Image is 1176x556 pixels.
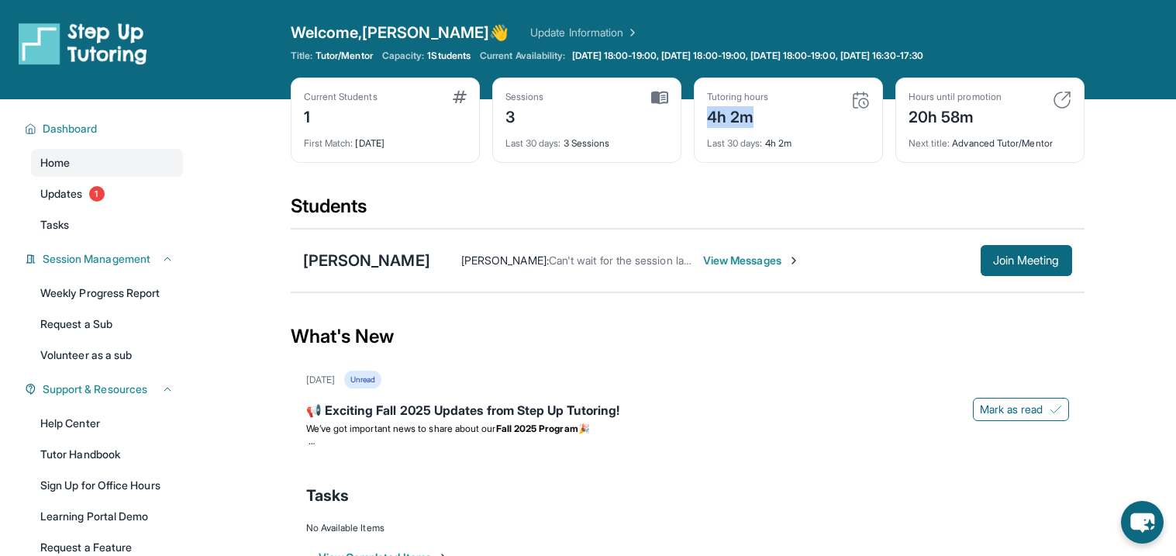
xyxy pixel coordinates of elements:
[304,137,353,149] span: First Match :
[909,103,1002,128] div: 20h 58m
[993,256,1060,265] span: Join Meeting
[306,401,1069,423] div: 📢 Exciting Fall 2025 Updates from Step Up Tutoring!
[291,194,1085,228] div: Students
[31,310,183,338] a: Request a Sub
[31,149,183,177] a: Home
[382,50,425,62] span: Capacity:
[572,50,923,62] span: [DATE] 18:00-19:00, [DATE] 18:00-19:00, [DATE] 18:00-19:00, [DATE] 16:30-17:30
[43,251,150,267] span: Session Management
[505,137,561,149] span: Last 30 days :
[703,253,800,268] span: View Messages
[89,186,105,202] span: 1
[496,423,578,434] strong: Fall 2025 Program
[461,254,549,267] span: [PERSON_NAME] :
[304,103,378,128] div: 1
[31,279,183,307] a: Weekly Progress Report
[973,398,1069,421] button: Mark as read
[707,103,769,128] div: 4h 2m
[480,50,565,62] span: Current Availability:
[306,374,335,386] div: [DATE]
[43,121,98,136] span: Dashboard
[43,382,147,397] span: Support & Resources
[31,211,183,239] a: Tasks
[427,50,471,62] span: 1 Students
[31,409,183,437] a: Help Center
[623,25,639,40] img: Chevron Right
[31,502,183,530] a: Learning Portal Demo
[851,91,870,109] img: card
[40,155,70,171] span: Home
[316,50,373,62] span: Tutor/Mentor
[31,471,183,499] a: Sign Up for Office Hours
[303,250,430,271] div: [PERSON_NAME]
[40,217,69,233] span: Tasks
[505,91,544,103] div: Sessions
[291,22,509,43] span: Welcome, [PERSON_NAME] 👋
[651,91,668,105] img: card
[291,302,1085,371] div: What's New
[306,522,1069,534] div: No Available Items
[306,485,349,506] span: Tasks
[1053,91,1071,109] img: card
[36,121,174,136] button: Dashboard
[707,137,763,149] span: Last 30 days :
[980,402,1043,417] span: Mark as read
[306,423,496,434] span: We’ve got important news to share about our
[530,25,639,40] a: Update Information
[304,128,467,150] div: [DATE]
[981,245,1072,276] button: Join Meeting
[909,91,1002,103] div: Hours until promotion
[31,440,183,468] a: Tutor Handbook
[909,128,1071,150] div: Advanced Tutor/Mentor
[569,50,926,62] a: [DATE] 18:00-19:00, [DATE] 18:00-19:00, [DATE] 18:00-19:00, [DATE] 16:30-17:30
[36,251,174,267] button: Session Management
[40,186,83,202] span: Updates
[707,91,769,103] div: Tutoring hours
[707,128,870,150] div: 4h 2m
[549,254,736,267] span: Can't wait for the session later [DATE].
[19,22,147,65] img: logo
[291,50,312,62] span: Title:
[304,91,378,103] div: Current Students
[505,128,668,150] div: 3 Sessions
[31,180,183,208] a: Updates1
[344,371,381,389] div: Unread
[453,91,467,103] img: card
[505,103,544,128] div: 3
[788,254,800,267] img: Chevron-Right
[578,423,590,434] span: 🎉
[909,137,950,149] span: Next title :
[36,382,174,397] button: Support & Resources
[31,341,183,369] a: Volunteer as a sub
[1050,403,1062,416] img: Mark as read
[1121,501,1164,544] button: chat-button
